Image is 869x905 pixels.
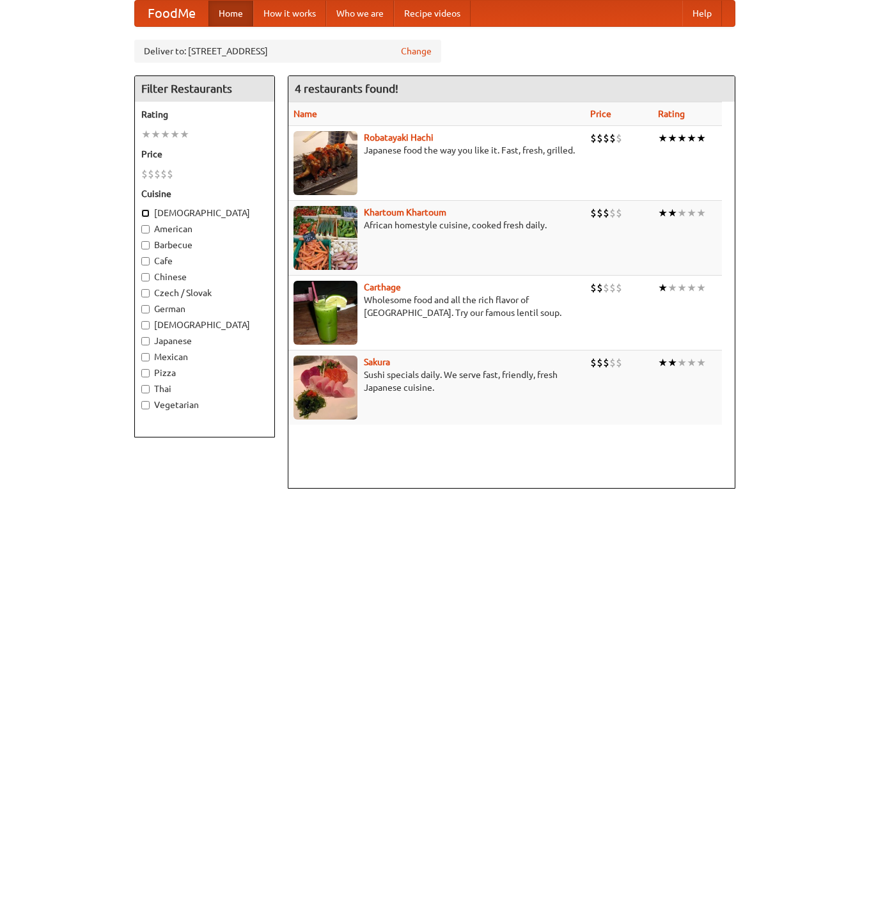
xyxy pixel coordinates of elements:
img: sakura.jpg [294,356,357,420]
li: $ [141,167,148,181]
input: Japanese [141,337,150,345]
div: Deliver to: [STREET_ADDRESS] [134,40,441,63]
li: $ [616,281,622,295]
input: [DEMOGRAPHIC_DATA] [141,321,150,329]
li: $ [148,167,154,181]
li: $ [597,281,603,295]
label: Cafe [141,255,268,267]
label: [DEMOGRAPHIC_DATA] [141,207,268,219]
li: $ [590,281,597,295]
li: ★ [151,127,160,141]
li: ★ [668,206,677,220]
li: ★ [677,281,687,295]
li: $ [167,167,173,181]
a: Khartoum Khartoum [364,207,446,217]
label: Czech / Slovak [141,287,268,299]
label: [DEMOGRAPHIC_DATA] [141,319,268,331]
label: Barbecue [141,239,268,251]
ng-pluralize: 4 restaurants found! [295,83,398,95]
input: Pizza [141,369,150,377]
li: $ [603,131,609,145]
a: Recipe videos [394,1,471,26]
a: Robatayaki Hachi [364,132,434,143]
li: ★ [658,356,668,370]
li: $ [590,131,597,145]
li: ★ [160,127,170,141]
li: $ [616,206,622,220]
p: African homestyle cuisine, cooked fresh daily. [294,219,580,232]
a: Who we are [326,1,394,26]
li: ★ [687,206,696,220]
li: ★ [658,206,668,220]
label: Chinese [141,271,268,283]
li: $ [590,356,597,370]
li: ★ [677,356,687,370]
li: ★ [687,356,696,370]
input: American [141,225,150,233]
li: ★ [668,131,677,145]
input: Barbecue [141,241,150,249]
a: Home [208,1,253,26]
input: Mexican [141,353,150,361]
li: $ [609,356,616,370]
a: Help [682,1,722,26]
li: ★ [668,281,677,295]
input: German [141,305,150,313]
a: Rating [658,109,685,119]
input: Chinese [141,273,150,281]
p: Wholesome food and all the rich flavor of [GEOGRAPHIC_DATA]. Try our famous lentil soup. [294,294,580,319]
li: ★ [170,127,180,141]
label: American [141,223,268,235]
li: ★ [668,356,677,370]
li: ★ [696,281,706,295]
img: carthage.jpg [294,281,357,345]
p: Sushi specials daily. We serve fast, friendly, fresh Japanese cuisine. [294,368,580,394]
li: $ [609,206,616,220]
h5: Cuisine [141,187,268,200]
input: [DEMOGRAPHIC_DATA] [141,209,150,217]
li: $ [160,167,167,181]
a: How it works [253,1,326,26]
label: Thai [141,382,268,395]
li: $ [597,356,603,370]
a: Carthage [364,282,401,292]
li: $ [597,206,603,220]
li: ★ [658,281,668,295]
li: ★ [696,131,706,145]
label: Vegetarian [141,398,268,411]
li: ★ [696,356,706,370]
li: ★ [677,131,687,145]
p: Japanese food the way you like it. Fast, fresh, grilled. [294,144,580,157]
li: $ [590,206,597,220]
input: Thai [141,385,150,393]
label: Mexican [141,350,268,363]
li: $ [616,131,622,145]
li: ★ [687,281,696,295]
li: $ [616,356,622,370]
label: German [141,303,268,315]
b: Sakura [364,357,390,367]
li: ★ [677,206,687,220]
li: $ [154,167,160,181]
li: ★ [658,131,668,145]
li: ★ [687,131,696,145]
h4: Filter Restaurants [135,76,274,102]
li: $ [603,206,609,220]
input: Cafe [141,257,150,265]
input: Vegetarian [141,401,150,409]
li: $ [603,356,609,370]
a: FoodMe [135,1,208,26]
label: Pizza [141,366,268,379]
label: Japanese [141,334,268,347]
img: khartoum.jpg [294,206,357,270]
li: $ [609,131,616,145]
li: $ [609,281,616,295]
li: $ [603,281,609,295]
h5: Rating [141,108,268,121]
img: robatayaki.jpg [294,131,357,195]
li: ★ [180,127,189,141]
a: Change [401,45,432,58]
